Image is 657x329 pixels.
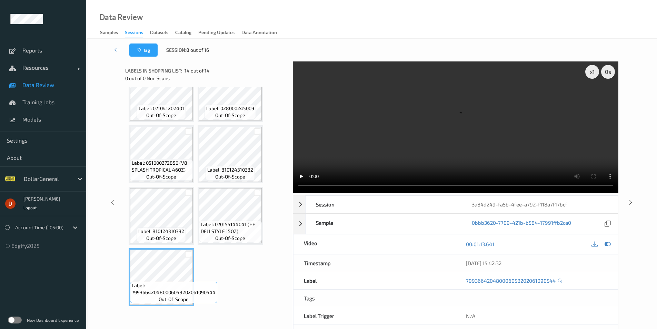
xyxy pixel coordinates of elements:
[146,235,176,242] span: out-of-scope
[293,254,456,272] div: Timestamp
[472,219,571,229] a: 0bbb3620-7709-421b-b584-17991ffb2ca0
[185,67,210,74] span: 14 out of 14
[150,29,168,38] div: Datasets
[166,47,186,54] span: Session:
[461,196,617,213] div: 3a84d249-fa5b-4fee-a792-f118a7f17bcf
[306,214,461,234] div: Sample
[175,28,198,38] a: Catalog
[138,228,184,235] span: Label: 810124310332
[241,29,277,38] div: Data Annotation
[99,14,143,21] div: Data Review
[585,65,599,79] div: x 1
[215,235,245,242] span: out-of-scope
[456,307,618,325] div: N/A
[159,296,189,303] span: out-of-scope
[207,166,253,173] span: Label: 810124310332
[146,173,176,180] span: out-of-scope
[139,105,184,112] span: Label: 071041202401
[125,29,143,38] div: Sessions
[198,28,241,38] a: Pending Updates
[215,173,245,180] span: out-of-scope
[146,112,176,119] span: out-of-scope
[306,196,461,213] div: Session
[132,282,216,296] span: Label: 799366420480006058202061090544
[201,221,260,235] span: Label: 070155144041 (HF DELI STYLE 15OZ)
[150,28,175,38] a: Datasets
[215,112,245,119] span: out-of-scope
[601,65,615,79] div: 0 s
[466,277,556,284] a: 799366420480006058202061090544
[293,214,618,234] div: Sample0bbb3620-7709-421b-b584-17991ffb2ca0
[206,105,254,112] span: Label: 028000245009
[466,241,494,248] a: 00:01:13.641
[175,29,191,38] div: Catalog
[125,28,150,38] a: Sessions
[198,29,235,38] div: Pending Updates
[125,75,288,82] div: 0 out of 0 Non Scans
[100,28,125,38] a: Samples
[129,43,158,57] button: Tag
[293,272,456,289] div: Label
[241,28,284,38] a: Data Annotation
[125,67,182,74] span: Labels in shopping list:
[293,195,618,213] div: Session3a84d249-fa5b-4fee-a792-f118a7f17bcf
[100,29,118,38] div: Samples
[293,307,456,325] div: Label Trigger
[293,290,456,307] div: Tags
[186,47,209,54] span: 8 out of 16
[293,234,456,254] div: Video
[466,260,607,267] div: [DATE] 15:42:32
[132,159,191,173] span: Label: 051000272850 (V8 SPLASH TROPICAL 46OZ)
